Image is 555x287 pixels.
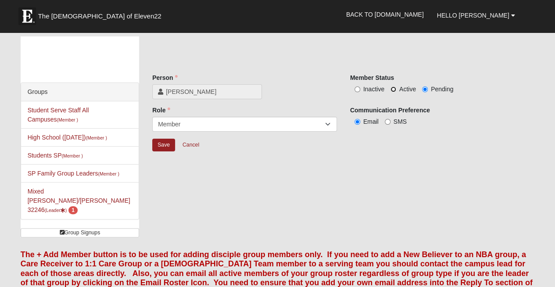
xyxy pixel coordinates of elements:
small: (Leader ) [45,208,67,213]
label: Member Status [350,73,394,82]
span: Hello [PERSON_NAME] [437,12,509,19]
input: Inactive [354,86,360,92]
span: Inactive [363,86,384,93]
a: SP Family Group Leaders(Member ) [28,170,119,177]
a: Student Serve Staff All Campuses(Member ) [28,107,89,123]
a: Students SP(Member ) [28,152,83,159]
span: The [DEMOGRAPHIC_DATA] of Eleven22 [38,12,161,21]
a: The [DEMOGRAPHIC_DATA] of Eleven22 [14,3,190,25]
input: Active [390,86,396,92]
small: (Member ) [98,171,119,176]
small: (Member ) [86,135,107,140]
span: Email [363,118,379,125]
span: [PERSON_NAME] [166,87,256,96]
a: Hello [PERSON_NAME] [430,4,522,26]
input: SMS [385,119,390,125]
div: Groups [21,83,139,101]
span: SMS [394,118,407,125]
span: Active [399,86,416,93]
a: Mixed [PERSON_NAME]/[PERSON_NAME] 32246(Leader) 1 [28,188,130,213]
small: (Member ) [61,153,82,158]
input: Alt+s [152,139,175,151]
label: Person [152,73,177,82]
label: Communication Preference [350,106,430,115]
span: number of pending members [68,206,78,214]
span: Pending [431,86,453,93]
input: Pending [422,86,428,92]
a: High School ([DATE])(Member ) [28,134,107,141]
a: Group Signups [21,228,139,237]
a: Cancel [177,138,205,152]
label: Role [152,106,170,115]
input: Email [354,119,360,125]
small: (Member ) [57,117,78,122]
a: Back to [DOMAIN_NAME] [340,4,430,25]
img: Eleven22 logo [18,7,36,25]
